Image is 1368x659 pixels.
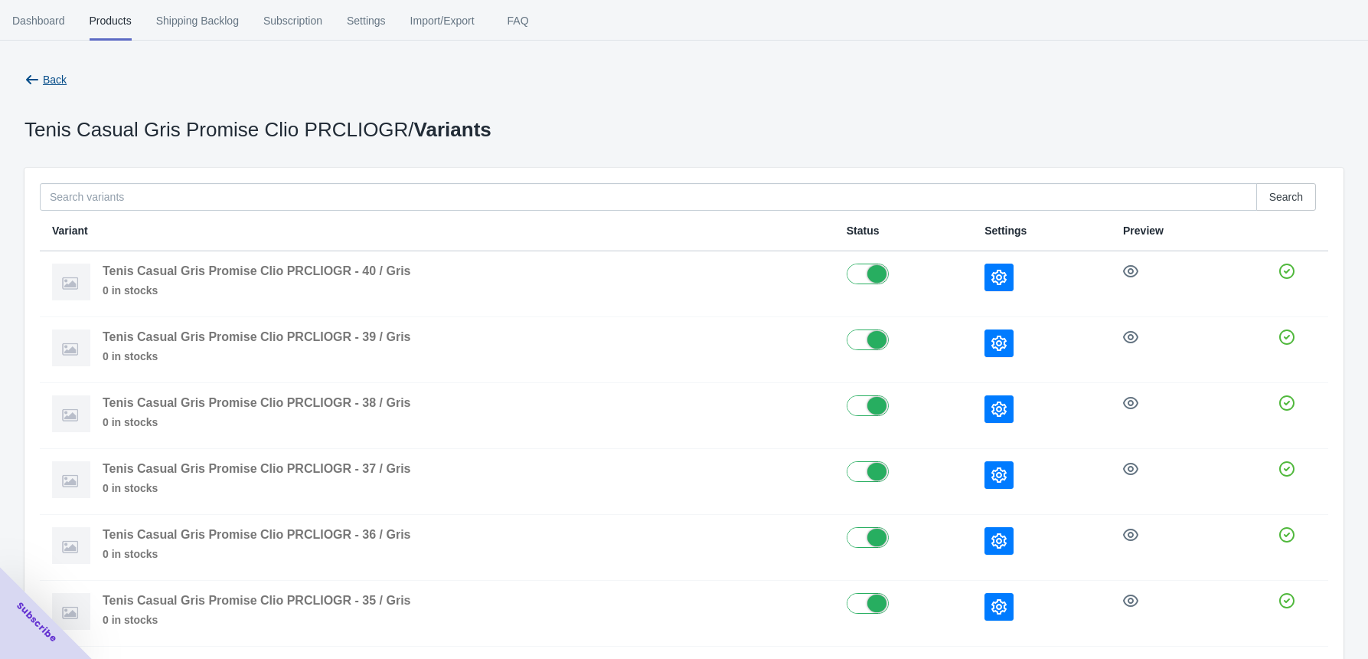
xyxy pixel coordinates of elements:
span: 0 in stocks [103,415,410,430]
span: Variant [52,225,88,237]
span: Variants [414,118,491,141]
span: FAQ [499,1,537,41]
span: 0 in stocks [103,612,410,628]
span: Tenis Casual Gris Promise Clio PRCLIOGR - 37 / Gris [103,462,410,475]
span: Tenis Casual Gris Promise Clio PRCLIOGR - 39 / Gris [103,330,410,343]
p: Tenis Casual Gris Promise Clio PRCLIOGR / [24,122,491,137]
span: Tenis Casual Gris Promise Clio PRCLIOGR - 36 / Gris [103,528,410,541]
img: imgnotfound.png [52,395,90,432]
span: 0 in stocks [103,480,410,496]
input: Search variants [40,183,1257,211]
span: Dashboard [12,1,65,41]
span: Shipping Backlog [156,1,239,41]
span: Settings [347,1,386,41]
span: Status [847,225,880,237]
img: imgnotfound.png [52,329,90,366]
span: Subscribe [14,599,60,645]
span: Tenis Casual Gris Promise Clio PRCLIOGR - 40 / Gris [103,264,410,277]
button: Back [18,66,73,93]
span: Import/Export [410,1,475,41]
span: 0 in stocks [103,546,410,562]
img: imgnotfound.png [52,461,90,498]
span: 0 in stocks [103,349,410,364]
span: Back [43,74,67,86]
span: Search [1269,191,1303,203]
img: imgnotfound.png [52,527,90,564]
button: Search [1256,183,1316,211]
img: imgnotfound.png [52,264,90,300]
span: Subscription [263,1,322,41]
span: Tenis Casual Gris Promise Clio PRCLIOGR - 35 / Gris [103,594,410,607]
span: Preview [1123,225,1164,237]
span: Tenis Casual Gris Promise Clio PRCLIOGR - 38 / Gris [103,396,410,409]
span: Products [90,1,132,41]
span: 0 in stocks [103,283,410,298]
span: Settings [984,225,1027,237]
